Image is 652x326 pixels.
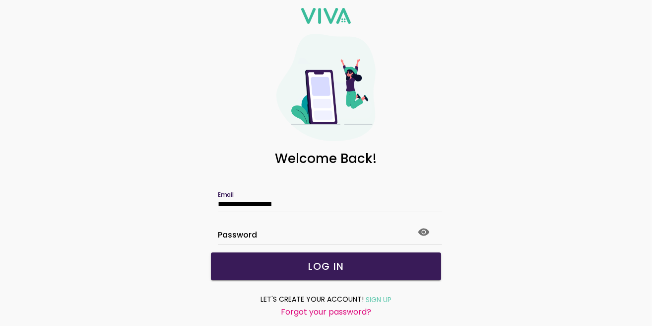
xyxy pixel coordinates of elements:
a: SIGN UP [364,293,391,306]
ion-button: LOG IN [211,252,441,280]
ion-text: Forgot your password? [281,306,371,318]
ion-text: SIGN UP [366,295,391,305]
ion-text: LET'S CREATE YOUR ACCOUNT! [261,294,364,305]
input: Email [218,200,434,208]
